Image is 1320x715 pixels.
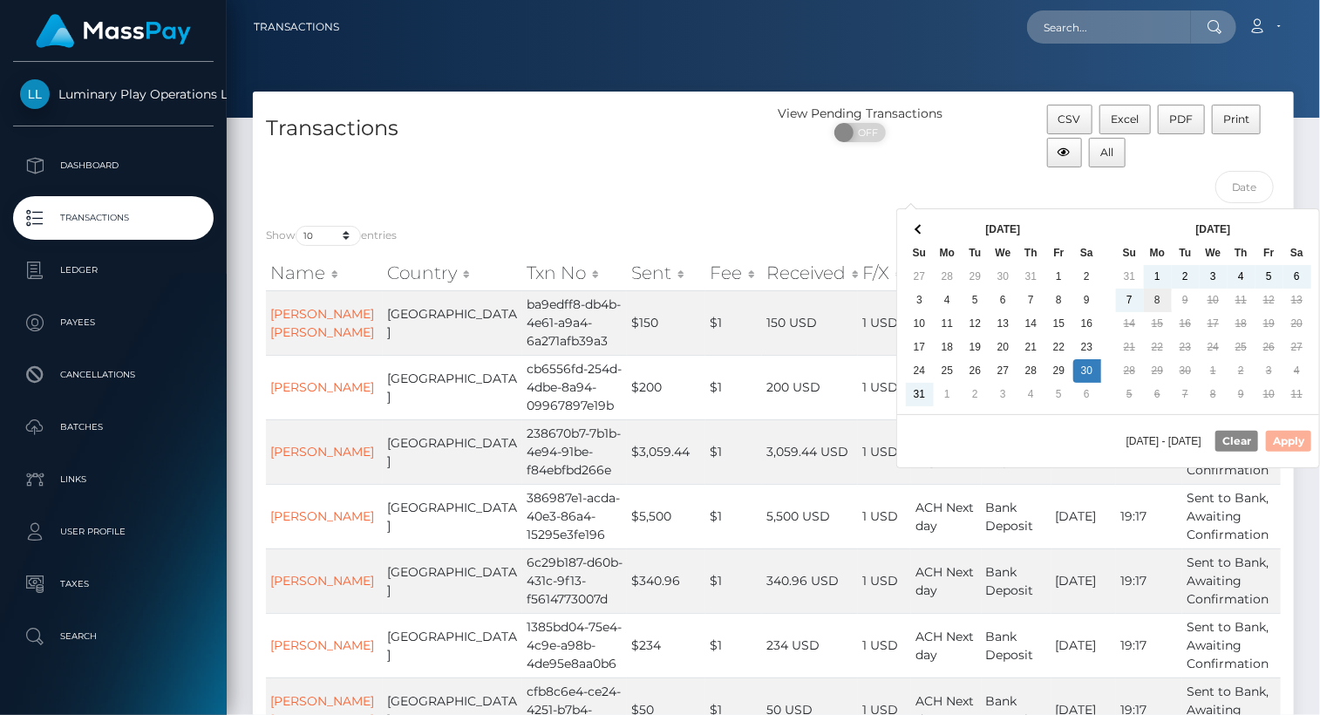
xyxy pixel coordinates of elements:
td: 31 [1116,265,1144,289]
td: 23 [1073,336,1101,359]
p: Transactions [20,205,207,231]
td: Bank Deposit [982,484,1051,548]
td: 27 [1283,336,1311,359]
td: 10 [1200,289,1228,312]
td: 1385bd04-75e4-4c9e-a98b-4de95e8aa0b6 [522,613,627,678]
td: $1 [705,548,762,613]
td: 28 [934,265,962,289]
td: 4 [934,289,962,312]
td: 8 [1200,383,1228,406]
th: Su [1116,242,1144,265]
span: Excel [1112,112,1140,126]
span: All [1101,146,1114,159]
td: 10 [906,312,934,336]
td: [GEOGRAPHIC_DATA] [383,355,522,419]
span: [DATE] - [DATE] [1126,436,1208,446]
a: Dashboard [13,144,214,187]
td: 22 [1045,336,1073,359]
button: Print [1212,105,1262,134]
th: Fee: activate to sort column ascending [705,255,762,290]
th: Tu [1172,242,1200,265]
td: $1 [705,484,762,548]
td: 2 [1073,265,1101,289]
td: [GEOGRAPHIC_DATA] [383,290,522,355]
td: 14 [1116,312,1144,336]
img: Luminary Play Operations Limited [20,79,50,109]
td: 8 [1144,289,1172,312]
th: Fr [1045,242,1073,265]
td: 30 [990,265,1017,289]
td: [DATE] [1051,613,1117,678]
th: Tu [962,242,990,265]
td: 2 [1172,265,1200,289]
td: 16 [1172,312,1200,336]
td: 19 [962,336,990,359]
input: Search... [1027,10,1191,44]
th: Sa [1073,242,1101,265]
td: 30 [1172,359,1200,383]
a: [PERSON_NAME] [270,444,374,460]
td: 3 [990,383,1017,406]
th: Su [906,242,934,265]
p: Batches [20,414,207,440]
td: 5 [1045,383,1073,406]
td: 1 USD [858,290,911,355]
td: 24 [1200,336,1228,359]
td: 25 [1228,336,1255,359]
th: Fr [1255,242,1283,265]
button: All [1089,138,1126,167]
a: [PERSON_NAME] [270,508,374,524]
a: [PERSON_NAME] [270,637,374,653]
td: 15 [1045,312,1073,336]
button: PDF [1158,105,1205,134]
td: 26 [962,359,990,383]
td: 29 [1045,359,1073,383]
td: 5 [1255,265,1283,289]
a: Ledger [13,249,214,292]
td: 11 [934,312,962,336]
td: 13 [1283,289,1311,312]
td: Sent to Bank, Awaiting Confirmation [1182,548,1281,613]
td: $234 [627,613,705,678]
th: Name: activate to sort column ascending [266,255,383,290]
td: 6 [990,289,1017,312]
td: 2 [1228,359,1255,383]
a: Cancellations [13,353,214,397]
a: Transactions [13,196,214,240]
button: Excel [1099,105,1151,134]
td: 29 [1144,359,1172,383]
th: Th [1017,242,1045,265]
span: PDF [1169,112,1193,126]
button: CSV [1047,105,1093,134]
a: [PERSON_NAME] [270,379,374,395]
p: Taxes [20,571,207,597]
th: Mo [1144,242,1172,265]
td: 150 USD [762,290,858,355]
a: [PERSON_NAME] [PERSON_NAME] [270,306,374,340]
td: 4 [1283,359,1311,383]
img: MassPay Logo [36,14,191,48]
p: Cancellations [20,362,207,388]
td: 9 [1073,289,1101,312]
a: Search [13,615,214,658]
p: Dashboard [20,153,207,179]
td: 23 [1172,336,1200,359]
td: [DATE] [1051,484,1117,548]
td: Sent to Bank, Awaiting Confirmation [1182,484,1281,548]
td: $1 [705,290,762,355]
td: $1 [705,355,762,419]
td: 20 [1283,312,1311,336]
a: Transactions [254,9,339,45]
th: Th [1228,242,1255,265]
td: 21 [1116,336,1144,359]
td: [GEOGRAPHIC_DATA] [383,419,522,484]
td: 18 [934,336,962,359]
td: 6 [1144,383,1172,406]
td: 7 [1017,289,1045,312]
td: 1 [1045,265,1073,289]
td: 1 [934,383,962,406]
td: 25 [934,359,962,383]
td: 8 [1045,289,1073,312]
a: Batches [13,405,214,449]
td: 31 [906,383,934,406]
